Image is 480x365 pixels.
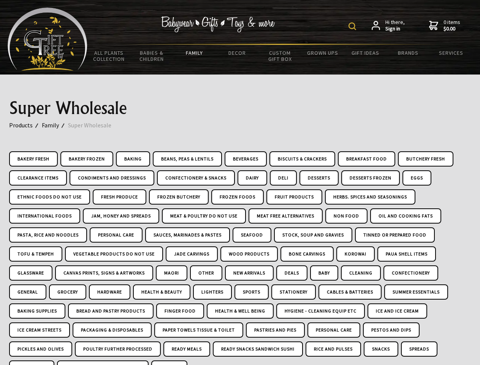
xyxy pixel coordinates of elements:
a: Jam, Honey and Spreads [83,208,159,224]
a: Hygiene - Cleaning Equip Etc [276,303,365,319]
a: Decor [216,45,259,61]
a: Cleaning [341,265,381,281]
a: Family [173,45,216,61]
a: Grocery [49,284,86,300]
a: International Foods [9,208,80,224]
a: Spreads [401,341,437,357]
a: Personal Care [90,227,143,243]
a: Fresh Produce [93,189,146,205]
a: Breakfast Food [338,151,395,167]
a: Finger Food [156,303,204,319]
a: Hardware [89,284,130,300]
a: Poultry Further Processed [75,341,161,357]
a: Wood Products [220,246,278,262]
a: Brands [387,45,430,61]
img: product search [349,22,356,30]
a: Korowai [336,246,375,262]
a: Beans, Peas & Lentils [153,151,222,167]
a: Grown Ups [301,45,344,61]
a: Baking Supplies [9,303,65,319]
a: Oil and Cooking Fats [370,208,441,224]
a: New Arrivals [225,265,274,281]
a: Products [9,120,42,130]
a: Hi there,Sign in [372,19,405,32]
a: Bakery Fresh [9,151,58,167]
a: Summer Essentials [384,284,448,300]
h1: Super Wholesale [9,99,471,117]
a: General [9,284,46,300]
a: All Plants Collection [87,45,130,67]
img: Babywear - Gifts - Toys & more [161,16,275,32]
a: Rice And Pulses [306,341,361,357]
a: Sauces, Marinades & Pastes [145,227,230,243]
a: Confectionery & Snacks [157,170,235,186]
a: Frozen Butchery [149,189,209,205]
a: Pestos And Dips [363,322,420,338]
a: Jade Carvings [166,246,218,262]
a: 0 items$0.00 [429,19,460,32]
a: Health & Well Being [207,303,274,319]
a: Eggs [402,170,431,186]
a: Custom Gift Box [258,45,301,67]
span: Hi there, [385,19,405,32]
strong: $0.00 [444,25,460,32]
a: Glassware [9,265,52,281]
a: Other [190,265,222,281]
a: Snacks [364,341,398,357]
a: Confectionery [383,265,438,281]
a: Meat Free Alternatives [249,208,323,224]
a: Deli [270,170,297,186]
a: Clearance Items [9,170,67,186]
a: Stock, Soup and Gravies [274,227,352,243]
a: Condiments and Dressings [70,170,154,186]
a: Baby [310,265,338,281]
a: Bakery Frozen [60,151,113,167]
a: Health & Beauty [133,284,190,300]
a: Herbs. Spices and Seasonings [325,189,415,205]
a: Canvas Prints, Signs & Artworks [55,265,153,281]
a: Personal Care [307,322,360,338]
a: Paper Towels Tissue & Toilet [154,322,243,338]
a: Ice And Ice Cream [368,303,427,319]
a: Tofu & Tempeh [9,246,62,262]
a: Lighters [193,284,232,300]
a: Fruit Products [266,189,322,205]
a: Butchery Fresh [398,151,453,167]
a: Frozen Foods [211,189,264,205]
a: Paua Shell Items [377,246,436,262]
a: Desserts [299,170,339,186]
img: Babyware - Gifts - Toys and more... [8,8,87,71]
a: Ice Cream Streets [9,322,70,338]
a: Super Wholesale [68,120,120,130]
a: Ethnic Foods DO NOT USE [9,189,90,205]
a: Family [42,120,68,130]
a: Meat & Poultry DO NOT USE [162,208,246,224]
strong: Sign in [385,25,405,32]
a: Maori [156,265,187,281]
a: Vegetable Products DO NOT USE [65,246,163,262]
a: Biscuits & Crackers [269,151,335,167]
a: Sports [234,284,269,300]
a: Bread And Pastry Products [68,303,154,319]
a: Beverages [225,151,267,167]
a: Services [430,45,473,61]
a: Non Food [325,208,368,224]
a: Cables & Batteries [318,284,382,300]
a: Pastries And Pies [246,322,305,338]
a: Baking [116,151,150,167]
a: Tinned or Prepared Food [355,227,435,243]
a: Desserts Frozen [341,170,400,186]
a: Dairy [238,170,267,186]
a: Pasta, Rice and Noodles [9,227,87,243]
a: Bone Carvings [280,246,334,262]
a: Stationery [271,284,316,300]
span: 0 items [444,19,460,32]
a: Ready Snacks Sandwich Sushi [213,341,303,357]
a: Packaging & Disposables [73,322,152,338]
a: Gift Ideas [344,45,387,61]
a: Babies & Children [130,45,173,67]
a: Seafood [233,227,271,243]
a: Ready Meals [163,341,210,357]
a: Deals [276,265,307,281]
a: Pickles And Olives [9,341,72,357]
